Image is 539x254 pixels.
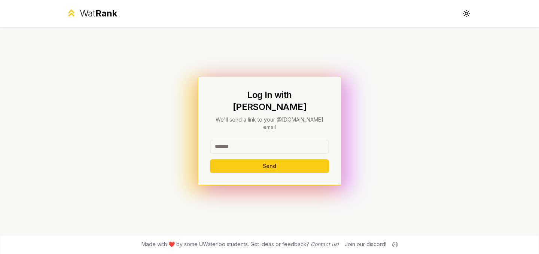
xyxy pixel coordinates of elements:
[66,7,117,19] a: WatRank
[210,89,329,113] h1: Log In with [PERSON_NAME]
[95,8,117,19] span: Rank
[311,241,339,247] a: Contact us!
[141,241,339,248] span: Made with ❤️ by some UWaterloo students. Got ideas or feedback?
[345,241,386,248] div: Join our discord!
[80,7,117,19] div: Wat
[210,116,329,131] p: We'll send a link to your @[DOMAIN_NAME] email
[210,159,329,173] button: Send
